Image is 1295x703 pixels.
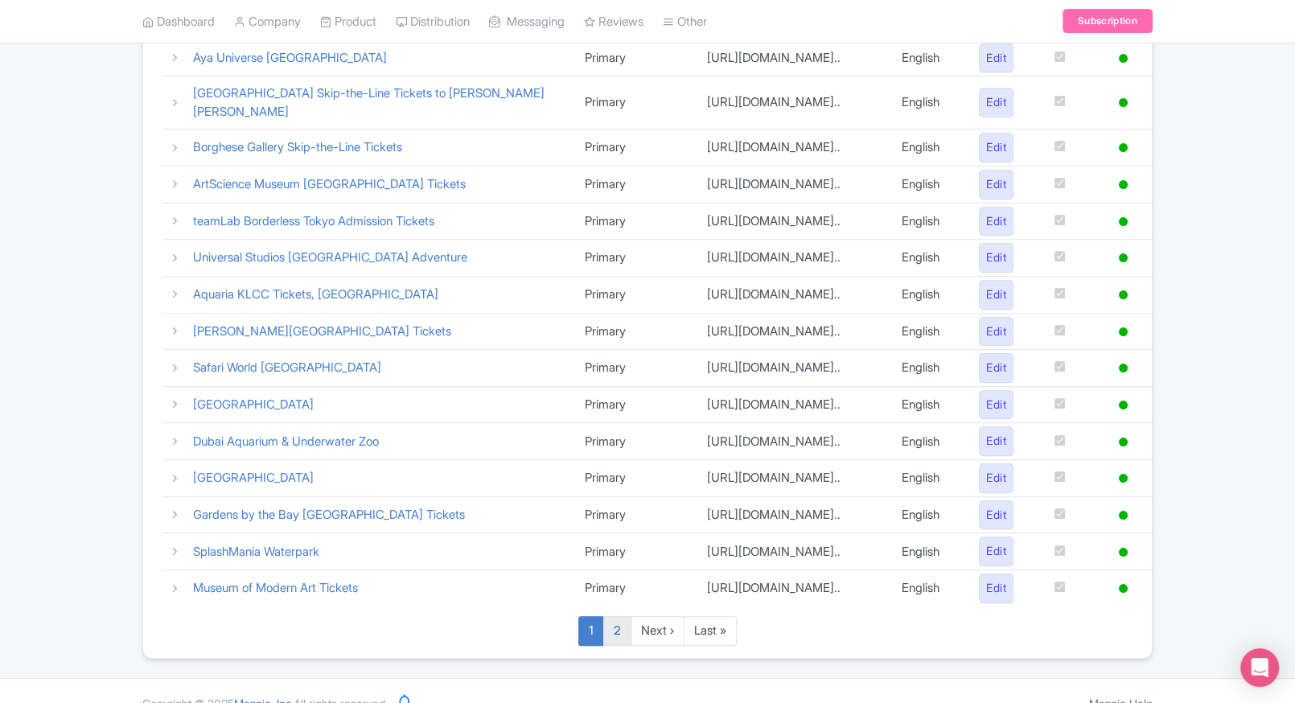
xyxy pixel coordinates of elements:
[193,580,358,595] a: Museum of Modern Art Tickets
[979,170,1013,199] a: Edit
[890,386,967,423] td: English
[979,43,1013,73] a: Edit
[193,249,467,265] a: Universal Studios [GEOGRAPHIC_DATA] Adventure
[979,88,1013,117] a: Edit
[694,39,890,76] td: [URL][DOMAIN_NAME]..
[979,317,1013,347] a: Edit
[193,213,434,228] a: teamLab Borderless Tokyo Admission Tickets
[193,360,381,375] a: Safari World [GEOGRAPHIC_DATA]
[890,76,967,129] td: English
[694,166,890,203] td: [URL][DOMAIN_NAME]..
[573,313,695,350] td: Primary
[193,176,466,191] a: ArtScience Museum [GEOGRAPHIC_DATA] Tickets
[979,390,1013,420] a: Edit
[631,616,684,646] a: Next ›
[890,350,967,387] td: English
[890,203,967,240] td: English
[193,85,545,119] a: [GEOGRAPHIC_DATA] Skip-the-Line Tickets to [PERSON_NAME] [PERSON_NAME]
[193,434,379,449] a: Dubai Aquarium & Underwater Zoo
[890,129,967,166] td: English
[193,507,465,522] a: Gardens by the Bay [GEOGRAPHIC_DATA] Tickets
[603,616,631,646] a: 2
[694,76,890,129] td: [URL][DOMAIN_NAME]..
[193,323,451,339] a: [PERSON_NAME][GEOGRAPHIC_DATA] Tickets
[573,129,695,166] td: Primary
[573,460,695,497] td: Primary
[890,166,967,203] td: English
[193,139,402,154] a: Borghese Gallery Skip-the-Line Tickets
[979,463,1013,493] a: Edit
[890,39,967,76] td: English
[694,203,890,240] td: [URL][DOMAIN_NAME]..
[694,313,890,350] td: [URL][DOMAIN_NAME]..
[890,423,967,460] td: English
[694,240,890,277] td: [URL][DOMAIN_NAME]..
[979,426,1013,456] a: Edit
[193,50,387,65] a: Aya Universe [GEOGRAPHIC_DATA]
[1240,648,1279,687] div: Open Intercom Messenger
[694,570,890,606] td: [URL][DOMAIN_NAME]..
[979,536,1013,566] a: Edit
[694,460,890,497] td: [URL][DOMAIN_NAME]..
[979,243,1013,273] a: Edit
[694,276,890,313] td: [URL][DOMAIN_NAME]..
[979,133,1013,162] a: Edit
[694,533,890,570] td: [URL][DOMAIN_NAME]..
[573,496,695,533] td: Primary
[979,207,1013,236] a: Edit
[193,397,314,412] a: [GEOGRAPHIC_DATA]
[684,616,737,646] a: Last »
[694,129,890,166] td: [URL][DOMAIN_NAME]..
[890,570,967,606] td: English
[979,280,1013,310] a: Edit
[193,286,438,302] a: Aquaria KLCC Tickets, [GEOGRAPHIC_DATA]
[573,240,695,277] td: Primary
[573,203,695,240] td: Primary
[573,570,695,606] td: Primary
[573,166,695,203] td: Primary
[193,544,319,559] a: SplashMania Waterpark
[890,313,967,350] td: English
[573,533,695,570] td: Primary
[979,353,1013,383] a: Edit
[573,423,695,460] td: Primary
[979,500,1013,530] a: Edit
[573,76,695,129] td: Primary
[694,423,890,460] td: [URL][DOMAIN_NAME]..
[578,616,604,646] a: 1
[573,386,695,423] td: Primary
[573,350,695,387] td: Primary
[573,39,695,76] td: Primary
[979,573,1013,603] a: Edit
[694,496,890,533] td: [URL][DOMAIN_NAME]..
[890,496,967,533] td: English
[890,460,967,497] td: English
[694,386,890,423] td: [URL][DOMAIN_NAME]..
[890,533,967,570] td: English
[193,470,314,485] a: [GEOGRAPHIC_DATA]
[573,276,695,313] td: Primary
[694,350,890,387] td: [URL][DOMAIN_NAME]..
[890,240,967,277] td: English
[1063,10,1153,34] a: Subscription
[890,276,967,313] td: English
